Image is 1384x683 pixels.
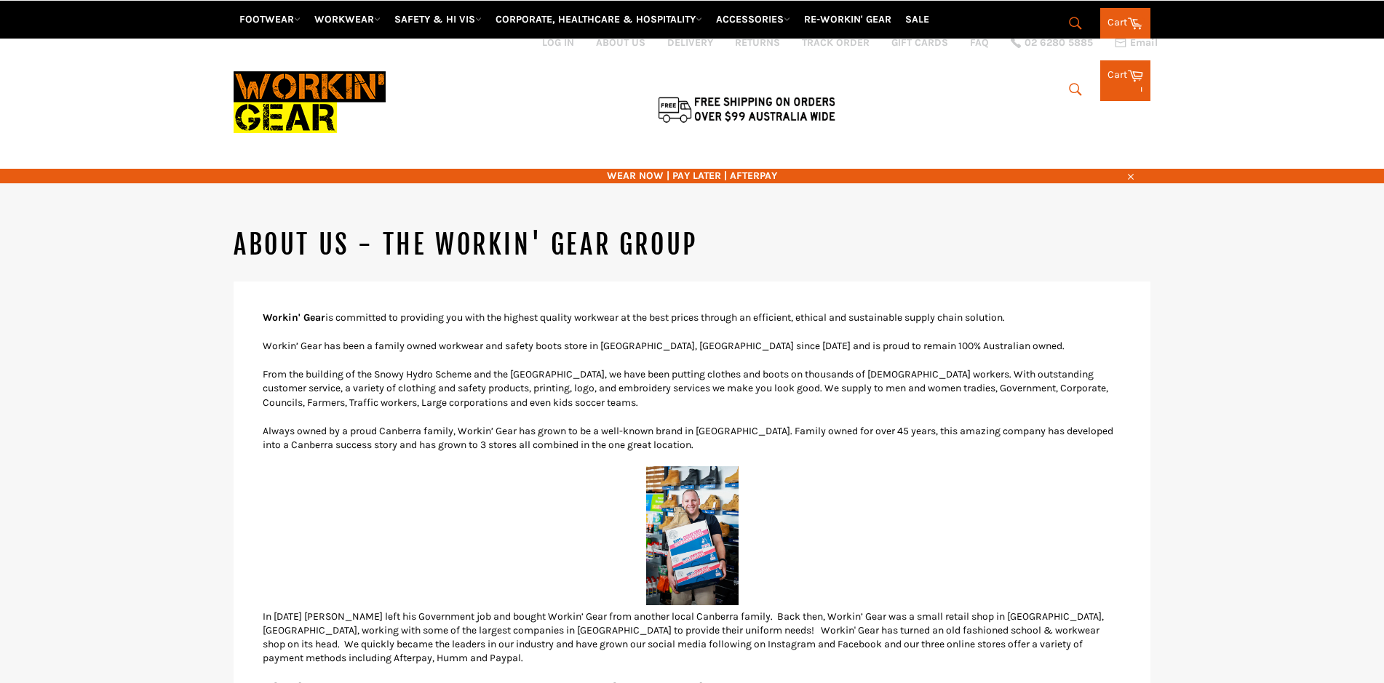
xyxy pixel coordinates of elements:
[309,7,386,32] a: WORKWEAR
[263,311,1121,324] p: is committed to providing you with the highest quality workwear at the best prices through an eff...
[542,36,574,49] a: Log in
[710,7,796,32] a: ACCESSORIES
[891,36,948,49] a: GIFT CARDS
[802,36,870,49] a: TRACK ORDER
[798,7,897,32] a: RE-WORKIN' GEAR
[234,227,1150,263] h1: ABOUT US - The Workin' Gear Group
[596,36,645,49] a: ABOUT US
[263,424,1121,452] p: Always owned by a proud Canberra family, Workin’ Gear has grown to be a well-known brand in [GEOG...
[263,610,1121,666] p: In [DATE] [PERSON_NAME] left his Government job and bought Workin’ Gear from another local Canber...
[899,7,935,32] a: SALE
[970,36,989,49] a: FAQ
[1140,82,1143,95] span: 1
[735,36,780,49] a: RETURNS
[234,169,1150,183] span: WEAR NOW | PAY LATER | AFTERPAY
[1100,60,1150,101] a: Cart 1
[667,36,713,49] a: DELIVERY
[1025,38,1093,48] span: 02 6280 5885
[234,61,386,143] img: Workin Gear leaders in Workwear, Safety Boots, PPE, Uniforms. Australia's No.1 in Workwear
[1011,38,1093,48] a: 02 6280 5885
[263,367,1121,410] p: From the building of the Snowy Hydro Scheme and the [GEOGRAPHIC_DATA], we have been putting cloth...
[1130,38,1158,48] span: Email
[263,339,1121,353] p: Workin’ Gear has been a family owned workwear and safety boots store in [GEOGRAPHIC_DATA], [GEOGR...
[234,7,306,32] a: FOOTWEAR
[1115,37,1158,49] a: Email
[389,7,488,32] a: SAFETY & HI VIS
[490,7,708,32] a: CORPORATE, HEALTHCARE & HOSPITALITY
[1100,8,1150,39] a: Cart
[263,311,325,324] strong: Workin' Gear
[656,94,838,124] img: Flat $9.95 shipping Australia wide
